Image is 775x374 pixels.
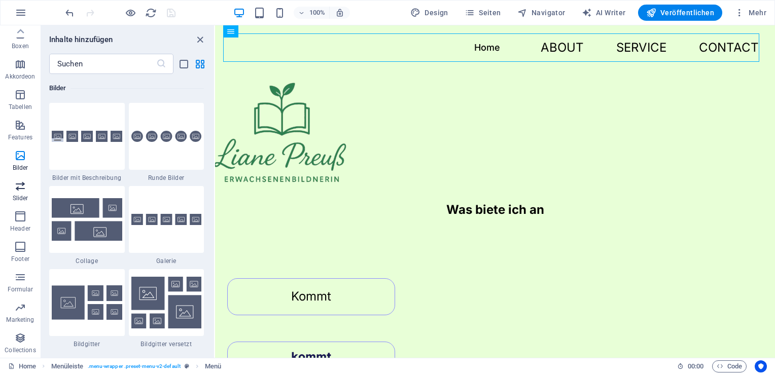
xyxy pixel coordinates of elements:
div: Bilder mit Beschreibung [49,103,125,182]
i: Seite neu laden [145,7,157,19]
span: Collage [49,257,125,265]
button: Code [712,360,747,372]
button: list-view [178,58,190,70]
button: Mehr [730,5,770,21]
span: Design [410,8,448,18]
span: Bildgitter [49,340,125,348]
input: Suchen [49,54,156,74]
div: Bildgitter versetzt [129,269,204,348]
button: Seiten [461,5,505,21]
span: Runde Bilder [129,174,204,182]
span: 00 00 [688,360,703,372]
p: Boxen [12,42,29,50]
div: Bildgitter [49,269,125,348]
nav: breadcrumb [51,360,222,372]
p: Header [10,225,30,233]
span: Navigator [517,8,566,18]
button: Usercentrics [755,360,767,372]
span: Veröffentlichen [646,8,714,18]
img: collage.svg [52,198,122,240]
span: Klick zum Auswählen. Doppelklick zum Bearbeiten [205,360,221,372]
span: Bildgitter versetzt [129,340,204,348]
p: Formular [8,285,33,293]
span: : [695,362,696,370]
h6: Session-Zeit [677,360,704,372]
h6: Bilder [49,82,204,94]
button: undo [63,7,76,19]
button: AI Writer [578,5,630,21]
div: Runde Bilder [129,103,204,182]
h6: 100% [309,7,325,19]
i: Dieses Element ist ein anpassbares Preset [185,363,189,369]
img: gallery.svg [131,214,202,226]
button: Klicke hier, um den Vorschau-Modus zu verlassen [124,7,136,19]
img: images-with-captions.svg [52,131,122,142]
div: Galerie [129,186,204,265]
span: Seiten [465,8,501,18]
img: image-grid-dense.svg [131,277,202,328]
p: Features [8,133,32,141]
p: Tabellen [9,103,32,111]
button: reload [145,7,157,19]
span: Galerie [129,257,204,265]
p: Footer [11,255,29,263]
img: image-grid.svg [52,285,122,320]
i: Rückgängig: Ausrichtung ändern (Strg+Z) [64,7,76,19]
p: Akkordeon [5,72,35,81]
button: Veröffentlichen [638,5,722,21]
span: Klick zum Auswählen. Doppelklick zum Bearbeiten [51,360,84,372]
span: Bilder mit Beschreibung [49,174,125,182]
img: images-circled.svg [131,131,202,142]
p: Collections [5,346,36,354]
p: Bilder [13,164,28,172]
button: Design [406,5,452,21]
span: Code [717,360,742,372]
span: Mehr [734,8,766,18]
h6: Inhalte hinzufügen [49,33,113,46]
p: Marketing [6,316,34,324]
a: Klick, um Auswahl aufzuheben. Doppelklick öffnet Seitenverwaltung [8,360,36,372]
button: 100% [294,7,330,19]
span: AI Writer [582,8,626,18]
button: close panel [194,33,206,46]
button: grid-view [194,58,206,70]
span: . menu-wrapper .preset-menu-v2-default [88,360,181,372]
button: Navigator [513,5,570,21]
i: Bei Größenänderung Zoomstufe automatisch an das gewählte Gerät anpassen. [335,8,344,17]
div: Collage [49,186,125,265]
p: Slider [13,194,28,202]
